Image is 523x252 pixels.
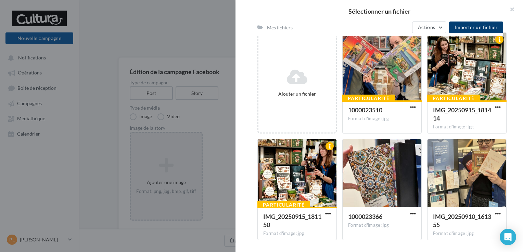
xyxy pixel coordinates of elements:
[246,8,512,14] h2: Sélectionner un fichier
[433,213,491,228] span: IMG_20250910_161355
[500,229,516,245] div: Open Intercom Messenger
[342,95,395,102] div: Particularité
[455,24,498,30] span: Importer un fichier
[348,116,416,122] div: Format d'image: jpg
[348,106,382,114] span: 1000023510
[348,213,382,220] span: 1000023366
[433,124,501,130] div: Format d'image: jpg
[263,213,321,228] span: IMG_20250915_181150
[348,222,416,228] div: Format d'image: jpg
[427,95,480,102] div: Particularité
[449,22,503,33] button: Importer un fichier
[263,230,331,237] div: Format d'image: jpg
[257,201,310,209] div: Particularité
[267,24,293,31] div: Mes fichiers
[433,106,491,122] span: IMG_20250915_181414
[261,90,333,97] div: Ajouter un fichier
[418,24,435,30] span: Actions
[412,22,446,33] button: Actions
[433,230,501,237] div: Format d'image: jpg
